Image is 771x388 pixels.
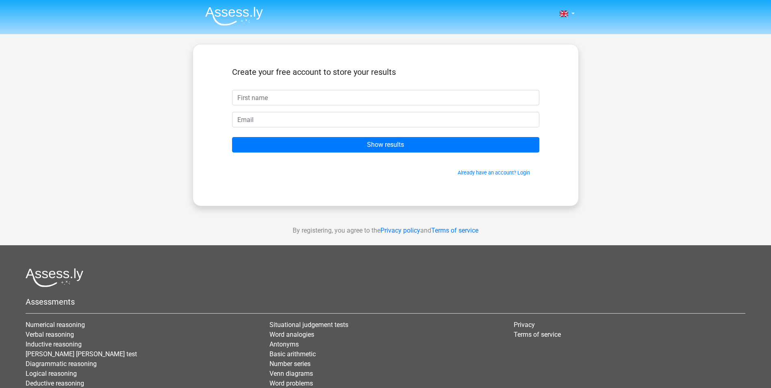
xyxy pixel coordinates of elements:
a: Terms of service [431,227,478,234]
a: Already have an account? Login [458,170,530,176]
a: Logical reasoning [26,370,77,377]
h5: Create your free account to store your results [232,67,539,77]
a: Venn diagrams [269,370,313,377]
a: Inductive reasoning [26,340,82,348]
a: [PERSON_NAME] [PERSON_NAME] test [26,350,137,358]
a: Numerical reasoning [26,321,85,329]
input: First name [232,90,539,105]
img: Assessly [205,7,263,26]
a: Privacy [514,321,535,329]
a: Deductive reasoning [26,379,84,387]
a: Antonyms [269,340,299,348]
input: Show results [232,137,539,153]
a: Terms of service [514,331,561,338]
a: Privacy policy [380,227,420,234]
a: Diagrammatic reasoning [26,360,97,368]
h5: Assessments [26,297,745,307]
a: Word problems [269,379,313,387]
a: Number series [269,360,311,368]
a: Basic arithmetic [269,350,316,358]
img: Assessly logo [26,268,83,287]
a: Situational judgement tests [269,321,348,329]
a: Verbal reasoning [26,331,74,338]
a: Word analogies [269,331,314,338]
input: Email [232,112,539,127]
